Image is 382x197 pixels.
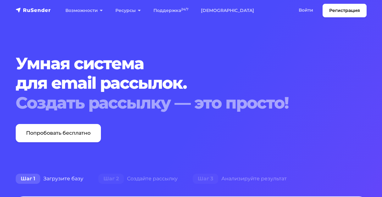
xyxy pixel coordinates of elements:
[16,54,367,113] h1: Умная система для email рассылок.
[109,4,147,17] a: Ресурсы
[292,4,319,17] a: Войти
[323,4,367,17] a: Регистрация
[91,172,185,185] div: Создайте рассылку
[16,93,367,113] div: Создать рассылку — это просто!
[193,174,218,184] span: Шаг 3
[147,4,195,17] a: Поддержка24/7
[181,7,188,11] sup: 24/7
[16,124,101,142] a: Попробовать бесплатно
[16,7,51,13] img: RuSender
[98,174,124,184] span: Шаг 2
[195,4,260,17] a: [DEMOGRAPHIC_DATA]
[59,4,109,17] a: Возможности
[16,174,40,184] span: Шаг 1
[8,172,91,185] div: Загрузите базу
[185,172,294,185] div: Анализируйте результат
